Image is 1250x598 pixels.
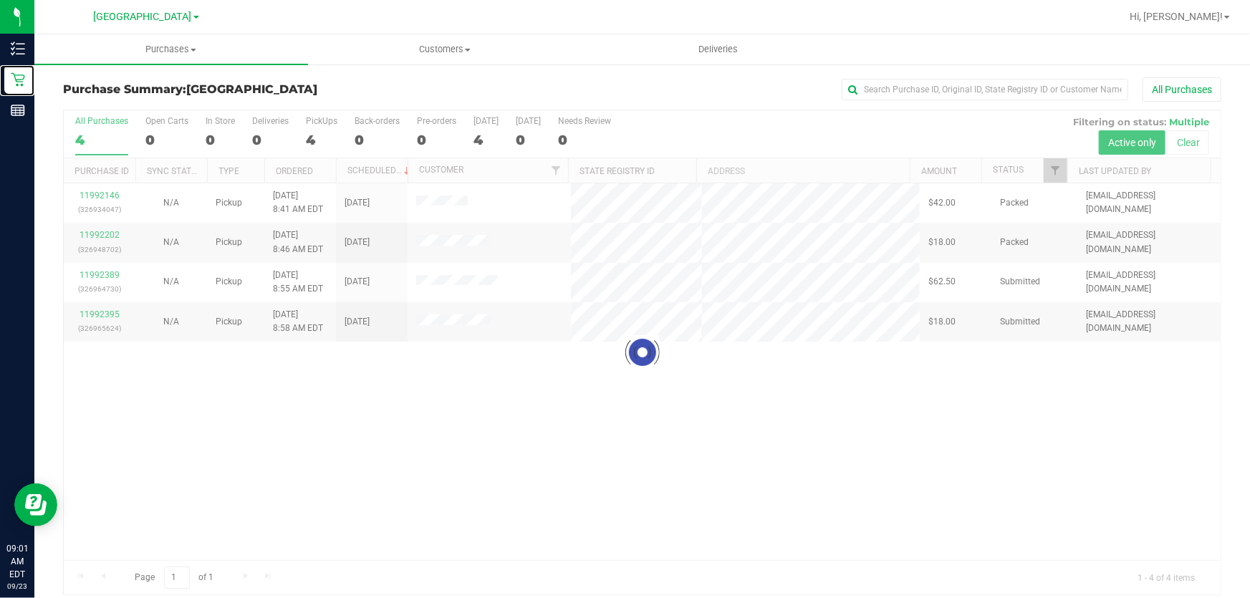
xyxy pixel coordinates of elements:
[842,79,1128,100] input: Search Purchase ID, Original ID, State Registry ID or Customer Name...
[34,43,308,56] span: Purchases
[11,103,25,117] inline-svg: Reports
[309,43,581,56] span: Customers
[186,82,317,96] span: [GEOGRAPHIC_DATA]
[34,34,308,64] a: Purchases
[582,34,855,64] a: Deliveries
[11,42,25,56] inline-svg: Inventory
[94,11,192,23] span: [GEOGRAPHIC_DATA]
[11,72,25,87] inline-svg: Retail
[6,581,28,592] p: 09/23
[679,43,757,56] span: Deliveries
[1143,77,1221,102] button: All Purchases
[308,34,582,64] a: Customers
[14,483,57,526] iframe: Resource center
[1130,11,1223,22] span: Hi, [PERSON_NAME]!
[6,542,28,581] p: 09:01 AM EDT
[63,83,449,96] h3: Purchase Summary:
